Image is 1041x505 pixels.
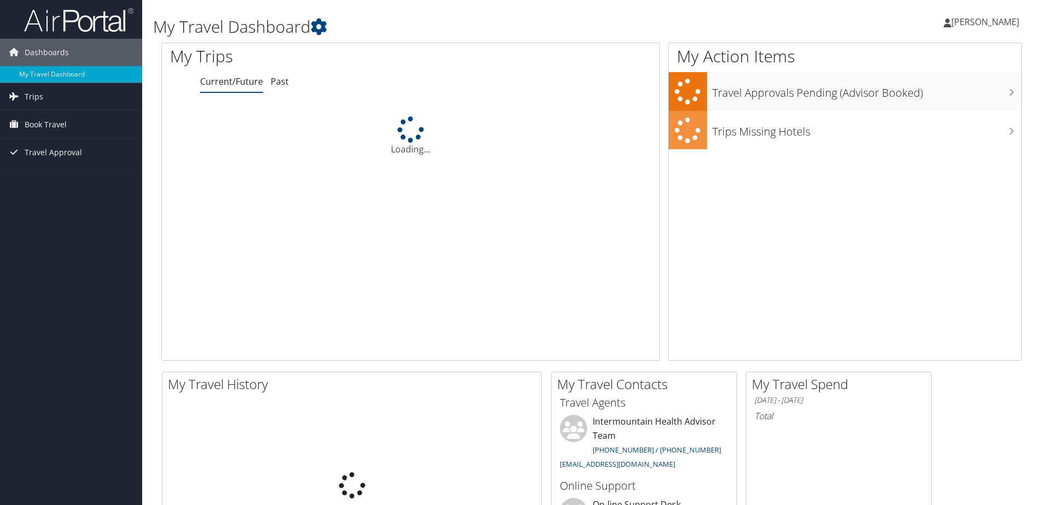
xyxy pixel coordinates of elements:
[944,5,1030,38] a: [PERSON_NAME]
[200,75,263,87] a: Current/Future
[669,45,1021,68] h1: My Action Items
[593,445,721,455] a: [PHONE_NUMBER] / [PHONE_NUMBER]
[168,375,541,394] h2: My Travel History
[560,478,728,494] h3: Online Support
[560,395,728,410] h3: Travel Agents
[669,72,1021,111] a: Travel Approvals Pending (Advisor Booked)
[271,75,289,87] a: Past
[24,7,133,33] img: airportal-logo.png
[712,80,1021,101] h3: Travel Approvals Pending (Advisor Booked)
[752,375,931,394] h2: My Travel Spend
[755,410,923,422] h6: Total
[25,39,69,66] span: Dashboards
[560,459,675,469] a: [EMAIL_ADDRESS][DOMAIN_NAME]
[25,83,43,110] span: Trips
[162,116,659,156] div: Loading...
[755,395,923,406] h6: [DATE] - [DATE]
[25,111,67,138] span: Book Travel
[712,119,1021,139] h3: Trips Missing Hotels
[669,111,1021,150] a: Trips Missing Hotels
[25,139,82,166] span: Travel Approval
[170,45,444,68] h1: My Trips
[153,15,738,38] h1: My Travel Dashboard
[951,16,1019,28] span: [PERSON_NAME]
[554,415,734,473] li: Intermountain Health Advisor Team
[557,375,736,394] h2: My Travel Contacts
